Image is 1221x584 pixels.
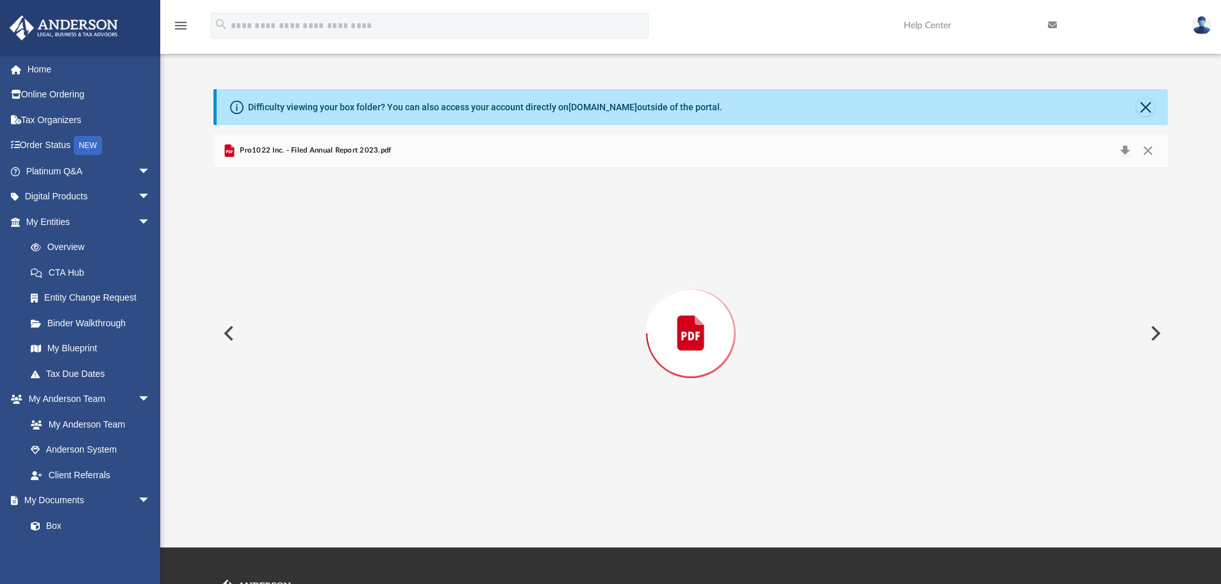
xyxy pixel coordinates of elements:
a: Entity Change Request [18,285,170,311]
img: User Pic [1192,16,1211,35]
a: Tax Due Dates [18,361,170,387]
a: Platinum Q&Aarrow_drop_down [9,158,170,184]
div: NEW [74,136,102,155]
div: Preview [213,134,1168,499]
a: Order StatusNEW [9,133,170,159]
span: arrow_drop_down [138,209,163,235]
span: Pro1022 Inc. - Filed Annual Report 2023.pdf [237,145,392,156]
a: My Entitiesarrow_drop_down [9,209,170,235]
button: Download [1113,142,1136,160]
button: Close [1136,142,1159,160]
i: menu [173,18,188,33]
a: My Anderson Team [18,412,157,437]
a: CTA Hub [18,260,170,285]
span: arrow_drop_down [138,184,163,210]
a: Tax Organizers [9,107,170,133]
button: Previous File [213,315,242,351]
span: arrow_drop_down [138,158,163,185]
a: Box [18,513,157,538]
a: Binder Walkthrough [18,310,170,336]
span: arrow_drop_down [138,488,163,514]
a: My Anderson Teamarrow_drop_down [9,387,163,412]
a: Online Ordering [9,82,170,108]
button: Close [1136,98,1154,116]
a: My Blueprint [18,336,163,362]
a: Home [9,56,170,82]
a: Client Referrals [18,462,163,488]
div: Difficulty viewing your box folder? You can also access your account directly on outside of the p... [248,101,722,114]
a: [DOMAIN_NAME] [569,102,637,112]
a: My Documentsarrow_drop_down [9,488,163,513]
a: menu [173,24,188,33]
i: search [214,17,228,31]
a: Anderson System [18,437,163,463]
a: Digital Productsarrow_drop_down [9,184,170,210]
a: Meeting Minutes [18,538,163,564]
img: Anderson Advisors Platinum Portal [6,15,122,40]
span: arrow_drop_down [138,387,163,413]
a: Overview [18,235,170,260]
button: Next File [1140,315,1168,351]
